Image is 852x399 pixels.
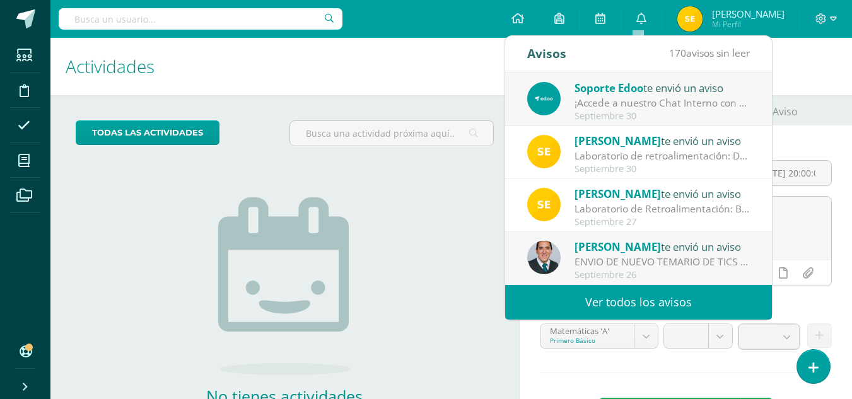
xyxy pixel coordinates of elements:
div: Avisos [527,36,566,71]
img: 4bad093d77cd7ecf46967f1ed9d7601c.png [677,6,703,32]
a: Aviso [744,95,811,125]
div: Septiembre 30 [575,164,750,175]
input: Busca un usuario... [59,8,342,30]
span: Aviso [773,96,798,127]
img: 03c2987289e60ca238394da5f82a525a.png [527,188,561,221]
input: Busca una actividad próxima aquí... [290,121,493,146]
span: [PERSON_NAME] [575,240,661,254]
div: Primero Básico [550,336,624,345]
div: te envió un aviso [575,238,750,255]
label: Fecha: [741,146,832,155]
div: Septiembre 27 [575,217,750,228]
img: no_activities.png [218,197,351,375]
span: [PERSON_NAME] [575,187,661,201]
input: Fecha de entrega [742,161,831,185]
span: Mi Perfil [712,19,785,30]
span: avisos sin leer [669,46,750,60]
img: 2306758994b507d40baaa54be1d4aa7e.png [527,241,561,274]
div: ENVIO DE NUEVO TEMARIO DE TICS III BASICO -POR ERROR INVOLUNTARIO-: Buenas tardes Estimados todos... [575,255,750,269]
div: te envió un aviso [575,79,750,96]
a: Matemáticas 'A'Primero Básico [540,324,658,348]
span: [PERSON_NAME] [712,8,785,20]
div: Laboratorio de Retroalimentación: Buenos días Envío el laboratorio de retroalimentación. Debe rea... [575,202,750,216]
span: 170 [669,46,686,60]
div: Septiembre 26 [575,270,750,280]
h1: Actividades [66,38,504,95]
a: Ver todos los avisos [505,285,772,320]
div: Septiembre 30 [575,111,750,122]
span: Soporte Edoo [575,81,643,95]
div: Laboratorio de retroalimentación: Debes imprimir las hojas adjuntas. Seguir las indicaciones del ... [575,149,750,163]
div: te envió un aviso [575,185,750,202]
a: todas las Actividades [76,120,219,145]
div: ¡Accede a nuestro Chat Interno con El Equipo de Soporte y mejora tu experiencia en Edoo LMS!: ¡Te... [575,96,750,110]
div: Matemáticas 'A' [550,324,624,336]
div: te envió un aviso [575,132,750,149]
img: 03c2987289e60ca238394da5f82a525a.png [527,135,561,168]
img: 676617573f7bfa93b0300b4c1ae80bc1.png [527,82,561,115]
span: [PERSON_NAME] [575,134,661,148]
